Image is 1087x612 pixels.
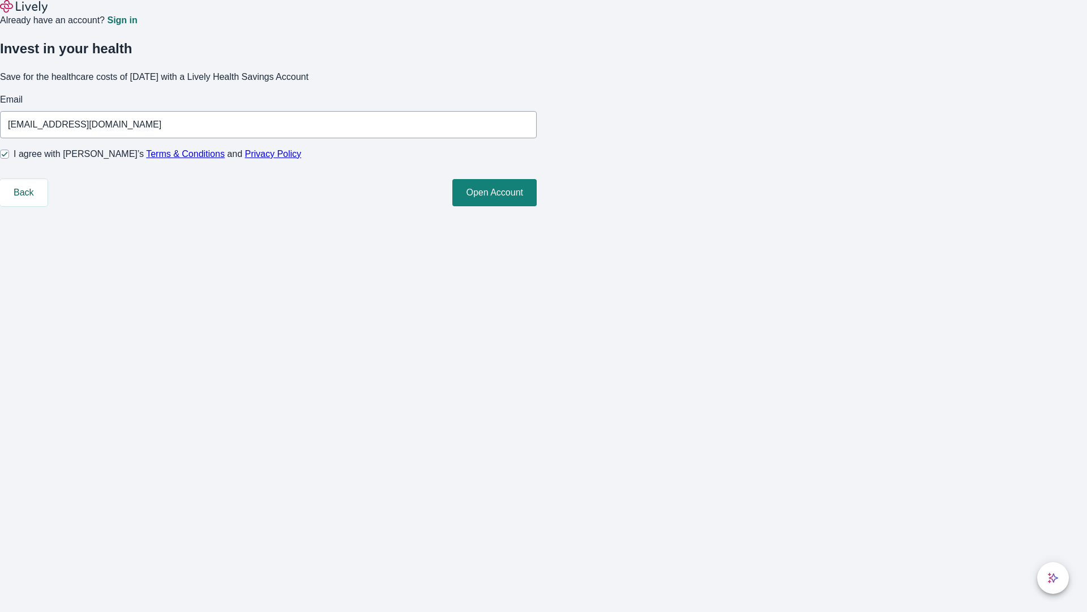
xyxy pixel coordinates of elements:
button: Open Account [452,179,537,206]
span: I agree with [PERSON_NAME]’s and [14,147,301,161]
svg: Lively AI Assistant [1047,572,1059,584]
a: Terms & Conditions [146,149,225,159]
a: Sign in [107,16,137,25]
a: Privacy Policy [245,149,302,159]
button: chat [1037,562,1069,594]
